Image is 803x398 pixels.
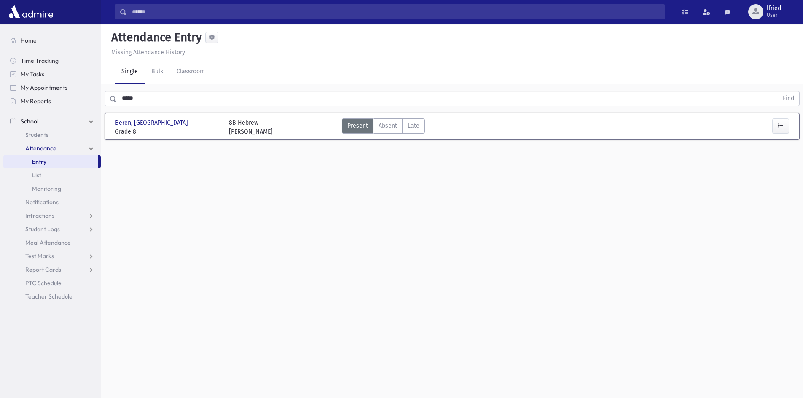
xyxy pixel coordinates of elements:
[767,5,781,12] span: lfried
[3,195,101,209] a: Notifications
[115,60,145,84] a: Single
[3,168,101,182] a: List
[25,144,56,152] span: Attendance
[145,60,170,84] a: Bulk
[25,131,48,139] span: Students
[21,70,44,78] span: My Tasks
[21,97,51,105] span: My Reports
[21,84,67,91] span: My Appointments
[108,30,202,45] h5: Attendance Entry
[111,49,185,56] u: Missing Attendance History
[3,115,101,128] a: School
[25,293,73,300] span: Teacher Schedule
[778,91,799,106] button: Find
[229,118,273,136] div: 8B Hebrew [PERSON_NAME]
[25,225,60,233] span: Student Logs
[3,222,101,236] a: Student Logs
[3,249,101,263] a: Test Marks
[7,3,55,20] img: AdmirePro
[25,252,54,260] span: Test Marks
[3,54,101,67] a: Time Tracking
[21,57,59,64] span: Time Tracking
[3,142,101,155] a: Attendance
[3,128,101,142] a: Students
[170,60,212,84] a: Classroom
[342,118,425,136] div: AttTypes
[3,276,101,290] a: PTC Schedule
[108,49,185,56] a: Missing Attendance History
[3,236,101,249] a: Meal Attendance
[115,118,190,127] span: Beren, [GEOGRAPHIC_DATA]
[347,121,368,130] span: Present
[3,155,98,168] a: Entry
[3,290,101,303] a: Teacher Schedule
[408,121,419,130] span: Late
[3,81,101,94] a: My Appointments
[32,185,61,192] span: Monitoring
[21,37,37,44] span: Home
[25,266,61,273] span: Report Cards
[3,94,101,108] a: My Reports
[3,67,101,81] a: My Tasks
[767,12,781,19] span: User
[25,239,71,246] span: Meal Attendance
[127,4,665,19] input: Search
[25,279,62,287] span: PTC Schedule
[3,209,101,222] a: Infractions
[3,182,101,195] a: Monitoring
[379,121,397,130] span: Absent
[32,158,46,166] span: Entry
[21,118,38,125] span: School
[115,127,220,136] span: Grade 8
[25,198,59,206] span: Notifications
[3,34,101,47] a: Home
[3,263,101,276] a: Report Cards
[32,171,41,179] span: List
[25,212,54,219] span: Infractions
